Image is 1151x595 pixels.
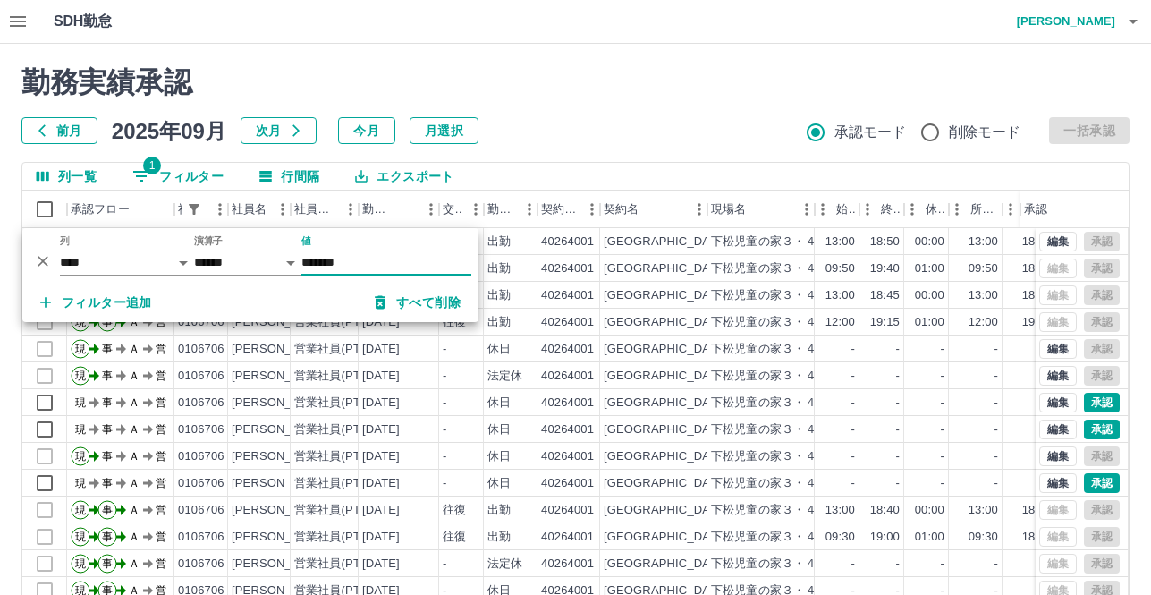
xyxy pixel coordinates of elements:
[541,421,594,438] div: 40264001
[360,286,475,319] button: すべて削除
[994,556,998,573] div: -
[26,286,166,319] button: フィルター追加
[915,502,944,519] div: 00:00
[487,475,511,492] div: 休日
[994,395,998,412] div: -
[994,368,998,385] div: -
[604,529,727,546] div: [GEOGRAPHIC_DATA]
[793,196,820,223] button: メニュー
[941,475,944,492] div: -
[711,314,817,331] div: 下松児童の家３・４
[294,191,337,228] div: 社員区分
[294,421,388,438] div: 営業社員(PT契約)
[156,477,166,489] text: 営
[301,234,311,248] label: 値
[362,529,400,546] div: [DATE]
[1039,339,1077,359] button: 編集
[994,421,998,438] div: -
[541,395,594,412] div: 40264001
[341,163,468,190] button: エクスポート
[156,504,166,516] text: 営
[178,529,224,546] div: 0106706
[686,196,713,223] button: メニュー
[870,234,900,251] div: 18:50
[228,191,291,228] div: 社員名
[541,448,594,465] div: 40264001
[904,191,949,228] div: 休憩
[969,314,998,331] div: 12:00
[896,475,900,492] div: -
[232,395,329,412] div: [PERSON_NAME]
[969,287,998,304] div: 13:00
[232,556,329,573] div: [PERSON_NAME]
[707,191,815,228] div: 現場名
[1022,260,1052,277] div: 18:50
[949,191,1003,228] div: 所定開始
[294,502,388,519] div: 営業社員(PT契約)
[362,421,400,438] div: [DATE]
[994,341,998,358] div: -
[881,191,901,228] div: 終業
[711,234,817,251] div: 下松児童の家３・４
[896,341,900,358] div: -
[604,395,727,412] div: [GEOGRAPHIC_DATA]
[941,341,944,358] div: -
[941,448,944,465] div: -
[443,341,446,358] div: -
[1022,234,1052,251] div: 18:50
[541,502,594,519] div: 40264001
[604,260,727,277] div: [GEOGRAPHIC_DATA]
[129,343,140,355] text: Ａ
[102,504,113,516] text: 事
[294,556,388,573] div: 営業社員(PT契約)
[541,529,594,546] div: 40264001
[825,502,855,519] div: 13:00
[194,234,223,248] label: 演算子
[1022,502,1052,519] div: 18:40
[102,370,113,382] text: 事
[178,556,224,573] div: 0106706
[439,191,484,228] div: 交通費
[604,287,727,304] div: [GEOGRAPHIC_DATA]
[156,557,166,570] text: 営
[443,395,446,412] div: -
[851,341,855,358] div: -
[969,260,998,277] div: 09:50
[915,234,944,251] div: 00:00
[1039,393,1077,412] button: 編集
[129,396,140,409] text: Ａ
[487,234,511,251] div: 出勤
[294,368,388,385] div: 営業社員(PT契約)
[129,450,140,463] text: Ａ
[711,502,817,519] div: 下松児童の家３・４
[129,423,140,436] text: Ａ
[541,234,594,251] div: 40264001
[1039,473,1077,493] button: 編集
[994,448,998,465] div: -
[896,556,900,573] div: -
[487,191,516,228] div: 勤務区分
[825,529,855,546] div: 09:30
[604,502,727,519] div: [GEOGRAPHIC_DATA]
[362,341,400,358] div: [DATE]
[156,450,166,463] text: 営
[75,477,86,489] text: 現
[232,421,329,438] div: [PERSON_NAME]
[294,395,388,412] div: 営業社員(PT契約)
[182,197,207,222] div: 1件のフィルターを適用中
[294,448,388,465] div: 営業社員(PT契約)
[443,475,446,492] div: -
[178,502,224,519] div: 0106706
[825,287,855,304] div: 13:00
[915,287,944,304] div: 00:00
[178,448,224,465] div: 0106706
[143,157,161,174] span: 1
[71,191,130,228] div: 承認フロー
[851,395,855,412] div: -
[859,191,904,228] div: 終業
[443,421,446,438] div: -
[338,117,395,144] button: 今月
[178,421,224,438] div: 0106706
[178,395,224,412] div: 0106706
[1022,287,1052,304] div: 18:45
